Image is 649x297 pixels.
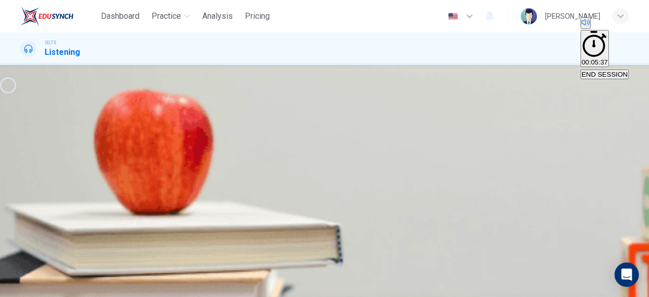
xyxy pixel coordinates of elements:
span: Practice [152,10,181,22]
img: en [447,13,459,20]
h1: Listening [45,46,80,58]
button: Practice [148,7,194,25]
button: Dashboard [97,7,143,25]
button: END SESSION [581,70,629,79]
div: Open Intercom Messenger [615,262,639,287]
button: Analysis [198,7,237,25]
button: 00:05:37 [581,30,609,68]
span: Pricing [245,10,270,22]
div: Mute [581,17,629,30]
button: Pricing [241,7,274,25]
span: Dashboard [101,10,139,22]
img: Profile picture [521,8,537,24]
span: 00:05:37 [582,58,608,66]
span: IELTS [45,39,56,46]
div: Hide [581,30,629,69]
span: END SESSION [582,71,628,78]
img: EduSynch logo [20,6,74,26]
div: [PERSON_NAME] [545,10,600,22]
a: EduSynch logo [20,6,97,26]
span: Analysis [202,10,233,22]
